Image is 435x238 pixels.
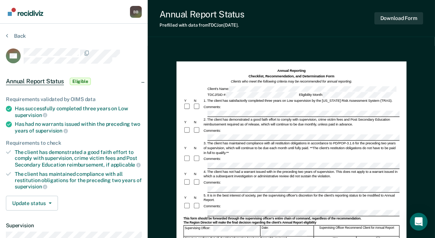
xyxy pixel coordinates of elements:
div: 2. The client has demonstrated a good faith effort to comply with supervision, crime victim fees ... [203,117,400,127]
div: Requirements validated by OIMS data [6,96,142,103]
div: This form should be forwarded through the supervising officer's entire chain of command, regardle... [184,217,400,221]
div: N [193,98,203,103]
button: Update status [6,196,58,211]
div: Y [184,145,193,150]
div: Eligibility Month: [298,92,395,98]
div: 1. The client has satisfactorily completed three years on Low supervision by the [US_STATE] Risk ... [203,98,400,103]
div: The Region Director will make the final decision regarding the client's Annual Report eligibility [184,221,400,225]
span: applicable [111,162,141,168]
img: Recidiviz [8,8,43,16]
div: N [193,145,203,150]
div: Open Intercom Messenger [410,213,428,231]
div: Annual Report Status [160,9,244,20]
div: 3. The client has maintained compliance with all restitution obligations in accordance to PD/POP-... [203,141,400,155]
div: Date: [261,226,314,236]
span: Annual Report Status [6,78,64,85]
em: Clients who meet the following criteria may be recommended for annual reporting. [231,79,352,83]
div: N [193,120,203,124]
div: Has successfully completed three years on Low [15,105,142,118]
div: TDCJ/SID #: [207,92,298,98]
div: Y [184,195,193,200]
span: supervision [35,128,68,134]
button: Profile dropdown button [130,6,142,18]
div: 4. The client has not had a warrant issued with in the preceding two years of supervision. This d... [203,169,400,178]
div: Supervising Officer: [184,226,260,236]
div: Y [184,98,193,103]
dt: Supervision [6,222,142,229]
div: N [193,195,203,200]
span: supervision [15,184,47,190]
div: Requirements to check [6,140,142,146]
div: Client's Name: [207,86,397,92]
strong: Annual Reporting [277,69,305,73]
div: The client has maintained compliance with all restitution obligations for the preceding two years of [15,171,142,190]
div: 5. It is in the best interest of society, per the supervising officer's discretion for the client... [203,193,400,202]
button: Back [6,33,26,39]
div: Comments: [203,105,222,110]
div: Prefilled with data from TDCJ on [DATE] . [160,23,244,28]
div: Comments: [203,204,222,209]
div: Y [184,172,193,177]
div: B B [130,6,142,18]
div: Comments: [203,157,222,161]
div: Comments: [203,128,222,133]
div: Y [184,120,193,124]
div: The client has demonstrated a good faith effort to comply with supervision, crime victim fees and... [15,149,142,168]
span: Eligible [70,78,91,85]
span: supervision [15,112,47,118]
div: Comments: [203,180,222,185]
div: Has had no warrants issued within the preceding two years of [15,121,142,134]
button: Download Form [374,12,423,24]
div: Supervising Officer Recommend Client for Annual Report [314,226,400,236]
strong: Checklist, Recommendation, and Determination Form [249,74,335,78]
div: N [193,172,203,177]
